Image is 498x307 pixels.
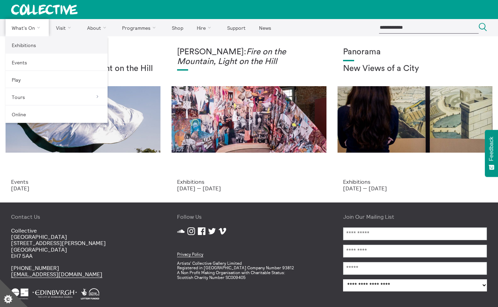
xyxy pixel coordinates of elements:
h2: New Views of a City [343,64,487,74]
a: About [81,19,115,36]
img: Heritage Lottery Fund [81,288,99,299]
h4: Contact Us [11,214,155,220]
p: [DATE] — [DATE] [177,185,321,191]
p: Collective [GEOGRAPHIC_DATA] [STREET_ADDRESS][PERSON_NAME] [GEOGRAPHIC_DATA] EH7 5AA [11,227,155,259]
a: Collective Panorama June 2025 small file 8 Panorama New Views of a City Exhibitions [DATE] — [DATE] [332,36,498,202]
p: Artists' Collective Gallery Limited Registered in [GEOGRAPHIC_DATA] Company Number 93812 A Non Pr... [177,261,321,280]
p: [DATE] — [DATE] [343,185,487,191]
a: Shop [166,19,189,36]
a: What's On [6,19,49,36]
p: Exhibitions [177,179,321,185]
a: Exhibitions [6,36,108,54]
button: Feedback - Show survey [485,130,498,177]
p: Events [11,179,155,185]
h4: Follow Us [177,214,321,220]
a: Online [6,106,108,123]
img: City Of Edinburgh Council White [33,288,77,299]
a: Programmes [116,19,165,36]
a: Privacy Policy [177,252,203,257]
p: [PHONE_NUMBER] [11,265,155,278]
p: [DATE] [11,185,155,191]
a: Tours [6,88,108,106]
a: Events [6,54,108,71]
a: Photo: Eoin Carey [PERSON_NAME]:Fire on the Mountain, Light on the Hill Exhibitions [DATE] — [DATE] [166,36,332,202]
a: News [253,19,277,36]
em: Fire on the Mountain, Light on the Hill [177,48,286,66]
h1: Panorama [343,47,487,57]
h1: [PERSON_NAME]: [177,47,321,66]
a: Support [221,19,251,36]
a: Visit [50,19,80,36]
a: Hire [191,19,220,36]
a: Play [6,71,108,88]
p: Exhibitions [343,179,487,185]
span: Feedback [488,137,495,161]
a: [EMAIL_ADDRESS][DOMAIN_NAME] [11,271,102,278]
h4: Join Our Mailing List [343,214,487,220]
